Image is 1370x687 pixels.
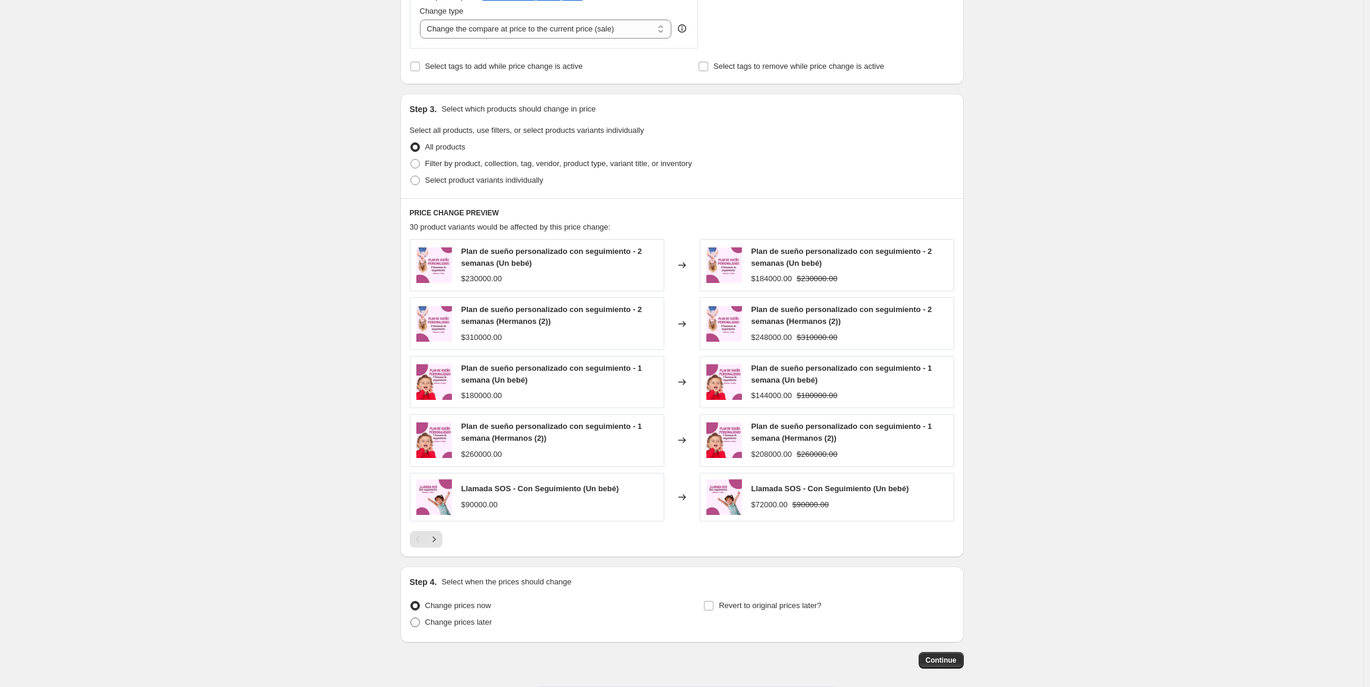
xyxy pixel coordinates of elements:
h2: Step 3. [410,103,437,115]
span: Llamada SOS - Con Seguimiento (Un bebé) [461,484,619,493]
div: help [676,23,688,34]
div: $144000.00 [751,390,792,402]
div: $310000.00 [461,332,502,343]
span: Plan de sueño personalizado con seguimiento - 2 semanas (Un bebé) [461,247,642,268]
button: Continue [919,652,964,669]
span: Change prices now [425,601,491,610]
img: WhatsAppImage2025-07-28at13.39.48_610cfee2_80x.jpg [706,422,742,458]
span: Continue [926,656,957,665]
span: Revert to original prices later? [719,601,821,610]
strike: $230000.00 [796,273,837,285]
span: Filter by product, collection, tag, vendor, product type, variant title, or inventory [425,159,692,168]
span: Plan de sueño personalizado con seguimiento - 1 semana (Hermanos (2)) [461,422,642,443]
img: WhatsAppImage2025-07-28at13.39.48_870247e1_80x.jpg [416,479,452,515]
strike: $180000.00 [796,390,837,402]
h6: PRICE CHANGE PREVIEW [410,208,954,218]
span: 30 product variants would be affected by this price change: [410,222,611,231]
div: $230000.00 [461,273,502,285]
span: Select product variants individually [425,176,543,185]
span: Select tags to add while price change is active [425,62,583,71]
img: WhatsAppImage2025-07-28at13.39.48_c828c263_80x.jpg [416,247,452,283]
strike: $310000.00 [796,332,837,343]
div: $90000.00 [461,499,498,511]
span: All products [425,142,466,151]
span: Change type [420,7,464,15]
span: Plan de sueño personalizado con seguimiento - 2 semanas (Hermanos (2)) [751,305,932,326]
img: WhatsAppImage2025-07-28at13.39.48_610cfee2_80x.jpg [416,364,452,400]
div: $208000.00 [751,449,792,460]
div: $72000.00 [751,499,788,511]
img: WhatsAppImage2025-07-28at13.39.48_870247e1_80x.jpg [706,479,742,515]
div: $184000.00 [751,273,792,285]
img: WhatsAppImage2025-07-28at13.39.48_610cfee2_80x.jpg [416,422,452,458]
button: Next [426,531,442,548]
nav: Pagination [410,531,442,548]
span: Plan de sueño personalizado con seguimiento - 2 semanas (Un bebé) [751,247,932,268]
span: Llamada SOS - Con Seguimiento (Un bebé) [751,484,909,493]
div: $180000.00 [461,390,502,402]
img: WhatsAppImage2025-07-28at13.39.48_610cfee2_80x.jpg [706,364,742,400]
p: Select when the prices should change [441,576,571,588]
span: Plan de sueño personalizado con seguimiento - 1 semana (Un bebé) [461,364,642,384]
strike: $260000.00 [796,449,837,460]
span: Select tags to remove while price change is active [713,62,884,71]
span: Plan de sueño personalizado con seguimiento - 2 semanas (Hermanos (2)) [461,305,642,326]
img: WhatsAppImage2025-07-28at13.39.48_c828c263_80x.jpg [706,247,742,283]
span: Select all products, use filters, or select products variants individually [410,126,644,135]
img: WhatsAppImage2025-07-28at13.39.48_c828c263_80x.jpg [416,306,452,342]
span: Plan de sueño personalizado con seguimiento - 1 semana (Hermanos (2)) [751,422,932,443]
h2: Step 4. [410,576,437,588]
p: Select which products should change in price [441,103,595,115]
span: Plan de sueño personalizado con seguimiento - 1 semana (Un bebé) [751,364,932,384]
div: $260000.00 [461,449,502,460]
span: Change prices later [425,618,492,626]
img: WhatsAppImage2025-07-28at13.39.48_c828c263_80x.jpg [706,306,742,342]
div: $248000.00 [751,332,792,343]
strike: $90000.00 [792,499,829,511]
